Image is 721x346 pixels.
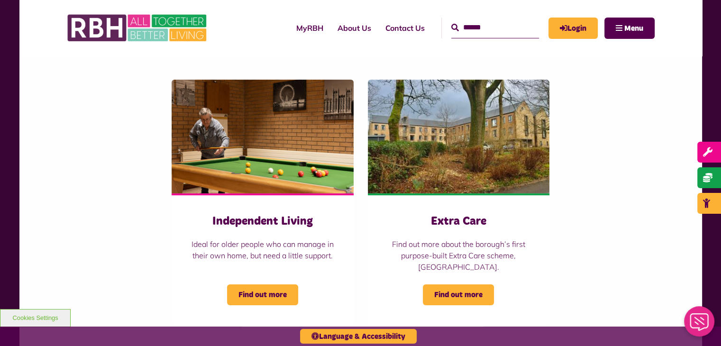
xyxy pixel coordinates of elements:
img: SAZMEDIA RBH 23FEB2024 146 [172,80,353,193]
a: Contact Us [378,15,432,41]
button: Language & Accessibility [300,329,417,344]
h3: Extra Care [387,214,530,229]
img: Littleborough February 2024 Colour Edit (6) [368,80,549,193]
input: Search [451,18,539,38]
h3: Independent Living [191,214,334,229]
a: MyRBH [548,18,598,39]
span: Find out more [227,284,298,305]
iframe: Netcall Web Assistant for live chat [678,303,721,346]
img: RBH [67,9,209,46]
a: Extra Care Find out more about the borough’s first purpose-built Extra Care scheme, [GEOGRAPHIC_D... [368,80,549,324]
span: Menu [624,25,643,32]
a: About Us [330,15,378,41]
p: Find out more about the borough’s first purpose-built Extra Care scheme, [GEOGRAPHIC_DATA]. [387,238,530,273]
a: MyRBH [289,15,330,41]
button: Navigation [604,18,655,39]
a: Independent Living Ideal for older people who can manage in their own home, but need a little sup... [172,80,353,324]
span: Find out more [423,284,494,305]
p: Ideal for older people who can manage in their own home, but need a little support. [191,238,334,261]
